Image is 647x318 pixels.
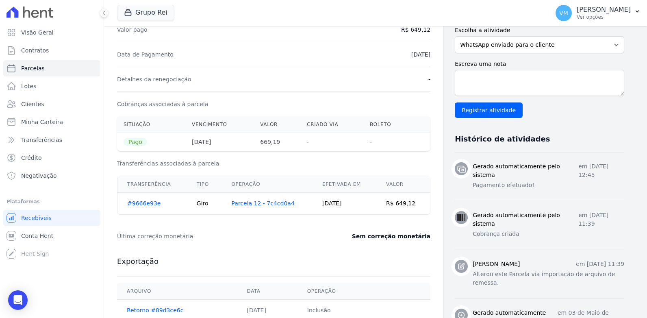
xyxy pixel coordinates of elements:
p: Pagamento efetuado! [473,181,624,189]
dd: R$ 649,12 [401,26,430,34]
span: Clientes [21,100,44,108]
th: Efetivada em [313,176,376,193]
th: Transferência [117,176,187,193]
dd: Sem correção monetária [352,232,430,240]
th: Criado via [300,116,363,133]
h3: Gerado automaticamente pelo sistema [473,211,578,228]
a: Negativação [3,168,100,184]
h3: Histórico de atividades [455,134,550,144]
th: Situação [117,116,185,133]
p: Alterou este Parcela via importação de arquivo de remessa. [473,270,624,287]
a: Lotes [3,78,100,94]
div: Plataformas [7,197,97,207]
th: Data [237,283,297,300]
dt: Valor pago [117,26,148,34]
span: Visão Geral [21,28,54,37]
p: em [DATE] 12:45 [578,162,624,179]
th: Boleto [363,116,412,133]
th: Valor [254,116,300,133]
td: [DATE] [313,193,376,214]
a: Retorno #89d3ce6c [127,307,183,314]
h3: [PERSON_NAME] [473,260,520,268]
span: Pago [124,138,147,146]
p: em [DATE] 11:39 [576,260,624,268]
span: Negativação [21,172,57,180]
span: Recebíveis [21,214,52,222]
th: 669,19 [254,133,300,151]
span: Contratos [21,46,49,54]
button: Grupo Rei [117,5,174,20]
th: Tipo [187,176,222,193]
th: [DATE] [185,133,254,151]
dd: [DATE] [411,50,430,59]
span: Minha Carteira [21,118,63,126]
a: Visão Geral [3,24,100,41]
p: em [DATE] 11:39 [578,211,624,228]
a: Minha Carteira [3,114,100,130]
dt: Última correção monetária [117,232,302,240]
a: Parcela 12 - 7c4cd0a4 [232,200,295,207]
div: Open Intercom Messenger [8,290,28,310]
a: Transferências [3,132,100,148]
span: Crédito [21,154,42,162]
a: #9666e93e [127,200,161,207]
span: Conta Hent [21,232,53,240]
th: - [300,133,363,151]
td: R$ 649,12 [376,193,430,214]
label: Escolha a atividade [455,26,624,35]
button: VM [PERSON_NAME] Ver opções [549,2,647,24]
p: Ver opções [577,14,631,20]
p: Cobrança criada [473,230,624,238]
span: Transferências [21,136,62,144]
th: Valor [376,176,430,193]
a: Crédito [3,150,100,166]
label: Escreva uma nota [455,60,624,68]
th: Vencimento [185,116,254,133]
a: Contratos [3,42,100,59]
td: Giro [187,193,222,214]
input: Registrar atividade [455,102,523,118]
a: Clientes [3,96,100,112]
th: Operação [297,283,430,300]
h3: Gerado automaticamente pelo sistema [473,162,578,179]
dt: Data de Pagamento [117,50,174,59]
th: Arquivo [117,283,237,300]
dt: Detalhes da renegociação [117,75,191,83]
th: Operação [222,176,313,193]
dt: Cobranças associadas à parcela [117,100,208,108]
span: Parcelas [21,64,45,72]
span: Lotes [21,82,37,90]
dd: - [428,75,430,83]
a: Parcelas [3,60,100,76]
span: VM [559,10,568,16]
h3: Transferências associadas à parcela [117,159,430,168]
a: Recebíveis [3,210,100,226]
h3: Exportação [117,257,430,266]
a: Conta Hent [3,228,100,244]
p: [PERSON_NAME] [577,6,631,14]
th: - [363,133,412,151]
